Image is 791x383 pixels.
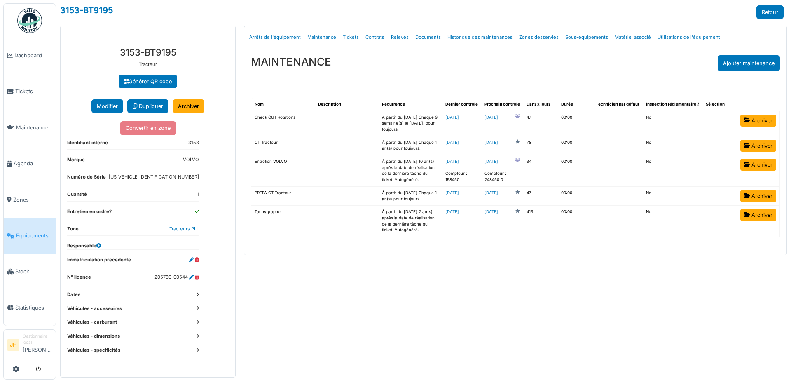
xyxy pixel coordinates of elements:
[445,159,459,164] a: [DATE]
[484,115,498,121] a: [DATE]
[339,28,362,47] a: Tickets
[67,191,87,201] dt: Quantité
[16,232,52,240] span: Équipements
[388,28,412,47] a: Relevés
[67,174,106,184] dt: Numéro de Série
[646,159,651,164] span: translation missing: fr.shared.no
[4,73,56,109] a: Tickets
[7,339,19,351] li: JH
[169,226,199,232] a: Tracteurs PLL
[67,226,79,236] dt: Zone
[558,136,592,155] td: 00:00
[251,55,331,68] h3: MAINTENANCE
[379,155,442,187] td: À partir du [DATE] 10 an(s) après la date de réalisation de la dernière tâche du ticket. Autogénéré.
[4,110,56,146] a: Maintenance
[379,186,442,205] td: À partir du [DATE] Chaque 1 an(s) pour toujours.
[379,98,442,111] th: Récurrence
[304,28,339,47] a: Maintenance
[251,111,315,136] td: Check OUT Rotations
[127,99,168,113] a: Dupliquer
[14,52,52,59] span: Dashboard
[67,291,199,298] dt: Dates
[4,290,56,326] a: Statistiques
[67,47,229,58] h3: 3153-BT9195
[4,218,56,254] a: Équipements
[251,136,315,155] td: CT Tracteur
[523,206,558,237] td: 413
[246,28,304,47] a: Arrêts de l'équipement
[4,182,56,218] a: Zones
[643,98,702,111] th: Inspection réglementaire ?
[379,111,442,136] td: À partir du [DATE] Chaque 9 semaine(s) le [DATE], pour toujours.
[251,186,315,205] td: PREPA CT Tracteur
[13,196,52,204] span: Zones
[173,99,204,113] a: Archiver
[251,98,315,111] th: Nom
[558,206,592,237] td: 00:00
[646,190,651,195] span: translation missing: fr.shared.no
[60,5,113,15] a: 3153-BT9195
[67,242,101,249] dt: Responsable
[442,155,481,187] td: Compteur : 198450
[445,115,459,120] a: [DATE]
[67,208,112,219] dt: Entretien en ordre?
[67,61,229,68] p: Tracteur
[67,156,85,167] dt: Marque
[91,99,123,113] button: Modifier
[15,268,52,275] span: Stock
[154,274,199,281] dd: 205760-00544
[17,8,42,33] img: Badge_color-CXgf-gQk.svg
[558,155,592,187] td: 00:00
[315,98,379,111] th: Description
[379,136,442,155] td: À partir du [DATE] Chaque 1 an(s) pour toujours.
[523,186,558,205] td: 47
[484,209,498,215] a: [DATE]
[718,55,780,71] div: Ajouter maintenance
[67,319,199,326] dt: Véhicules - carburant
[484,140,498,146] a: [DATE]
[67,347,199,354] dt: Véhicules - spécificités
[740,159,776,171] a: Archiver
[412,28,444,47] a: Documents
[197,191,199,198] dd: 1
[646,140,651,145] span: translation missing: fr.shared.no
[4,146,56,181] a: Agenda
[251,155,315,187] td: Entretien VOLVO
[523,136,558,155] td: 78
[67,333,199,340] dt: Véhicules - dimensions
[23,333,52,346] div: Gestionnaire local
[15,304,52,312] span: Statistiques
[251,206,315,237] td: Tachygraphe
[188,139,199,146] dd: 3153
[481,98,523,111] th: Prochain contrôle
[67,256,131,267] dt: Immatriculation précédente
[756,5,784,19] a: Retour
[23,333,52,357] li: [PERSON_NAME]
[702,98,737,111] th: Sélection
[442,98,481,111] th: Dernier contrôle
[646,115,651,120] span: translation missing: fr.shared.no
[558,186,592,205] td: 00:00
[7,333,52,359] a: JH Gestionnaire local[PERSON_NAME]
[4,254,56,289] a: Stock
[67,274,91,284] dt: N° licence
[16,124,52,132] span: Maintenance
[4,38,56,73] a: Dashboard
[740,190,776,202] a: Archiver
[523,98,558,111] th: Dans x jours
[646,209,651,214] span: translation missing: fr.shared.no
[558,98,592,111] th: Durée
[740,115,776,127] a: Archiver
[362,28,388,47] a: Contrats
[445,209,459,214] a: [DATE]
[484,190,498,196] a: [DATE]
[654,28,723,47] a: Utilisations de l'équipement
[592,98,643,111] th: Technicien par défaut
[14,160,52,167] span: Agenda
[481,155,523,187] td: Compteur : 248450.0
[523,155,558,187] td: 34
[183,156,199,163] dd: VOLVO
[15,87,52,95] span: Tickets
[516,28,562,47] a: Zones desservies
[445,190,459,195] a: [DATE]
